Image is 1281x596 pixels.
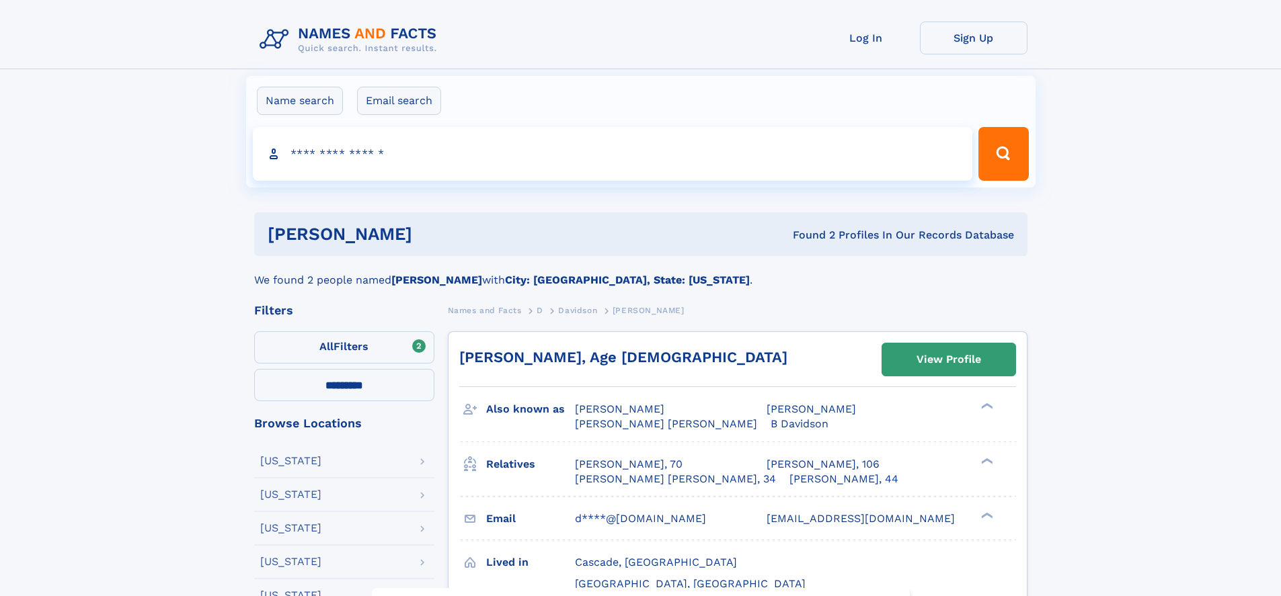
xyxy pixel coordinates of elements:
[575,472,776,486] a: [PERSON_NAME] [PERSON_NAME], 34
[978,127,1028,181] button: Search Button
[486,398,575,421] h3: Also known as
[260,556,321,567] div: [US_STATE]
[254,331,434,364] label: Filters
[978,511,994,519] div: ❯
[558,306,597,315] span: Davidson
[603,228,1014,243] div: Found 2 Profiles In Our Records Database
[357,87,441,115] label: Email search
[920,22,1027,54] a: Sign Up
[771,417,828,430] span: B Davidson
[260,489,321,500] div: [US_STATE]
[486,453,575,476] h3: Relatives
[253,127,973,181] input: search input
[575,556,737,568] span: Cascade, [GEOGRAPHIC_DATA]
[613,306,685,315] span: [PERSON_NAME]
[537,306,543,315] span: D
[978,402,994,411] div: ❯
[257,87,343,115] label: Name search
[812,22,920,54] a: Log In
[505,273,750,286] b: City: [GEOGRAPHIC_DATA], State: [US_STATE]
[978,456,994,465] div: ❯
[448,302,522,318] a: Names and Facts
[789,472,898,486] a: [PERSON_NAME], 44
[767,512,955,525] span: [EMAIL_ADDRESS][DOMAIN_NAME]
[319,340,334,353] span: All
[575,417,757,430] span: [PERSON_NAME] [PERSON_NAME]
[260,523,321,534] div: [US_STATE]
[767,402,856,415] span: [PERSON_NAME]
[767,457,880,472] a: [PERSON_NAME], 106
[254,417,434,429] div: Browse Locations
[486,551,575,574] h3: Lived in
[558,302,597,318] a: Davidson
[254,22,448,58] img: Logo Names and Facts
[254,256,1027,288] div: We found 2 people named with .
[882,343,1015,376] a: View Profile
[575,577,806,590] span: [GEOGRAPHIC_DATA], [GEOGRAPHIC_DATA]
[575,457,683,472] a: [PERSON_NAME], 70
[537,302,543,318] a: D
[575,402,664,415] span: [PERSON_NAME]
[391,273,482,286] b: [PERSON_NAME]
[268,226,603,243] h1: [PERSON_NAME]
[254,304,434,316] div: Filters
[917,344,981,375] div: View Profile
[260,456,321,466] div: [US_STATE]
[459,349,787,366] a: [PERSON_NAME], Age [DEMOGRAPHIC_DATA]
[486,507,575,530] h3: Email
